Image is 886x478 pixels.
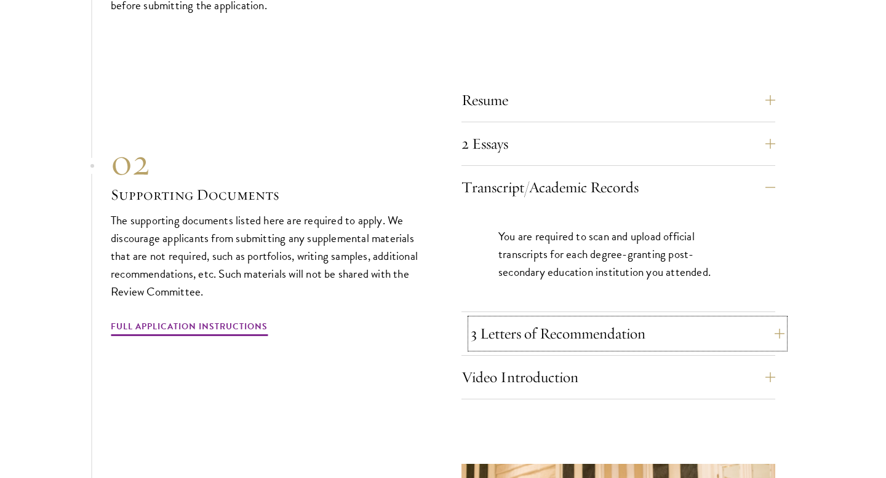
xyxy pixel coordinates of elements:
[461,362,775,392] button: Video Introduction
[111,319,268,338] a: Full Application Instructions
[498,227,738,281] p: You are required to scan and upload official transcripts for each degree-granting post-secondary ...
[471,319,784,348] button: 3 Letters of Recommendation
[461,173,775,202] button: Transcript/Academic Records
[461,129,775,159] button: 2 Essays
[461,85,775,115] button: Resume
[111,211,425,300] p: The supporting documents listed here are required to apply. We discourage applicants from submitt...
[111,140,425,184] div: 02
[111,184,425,205] h3: Supporting Documents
